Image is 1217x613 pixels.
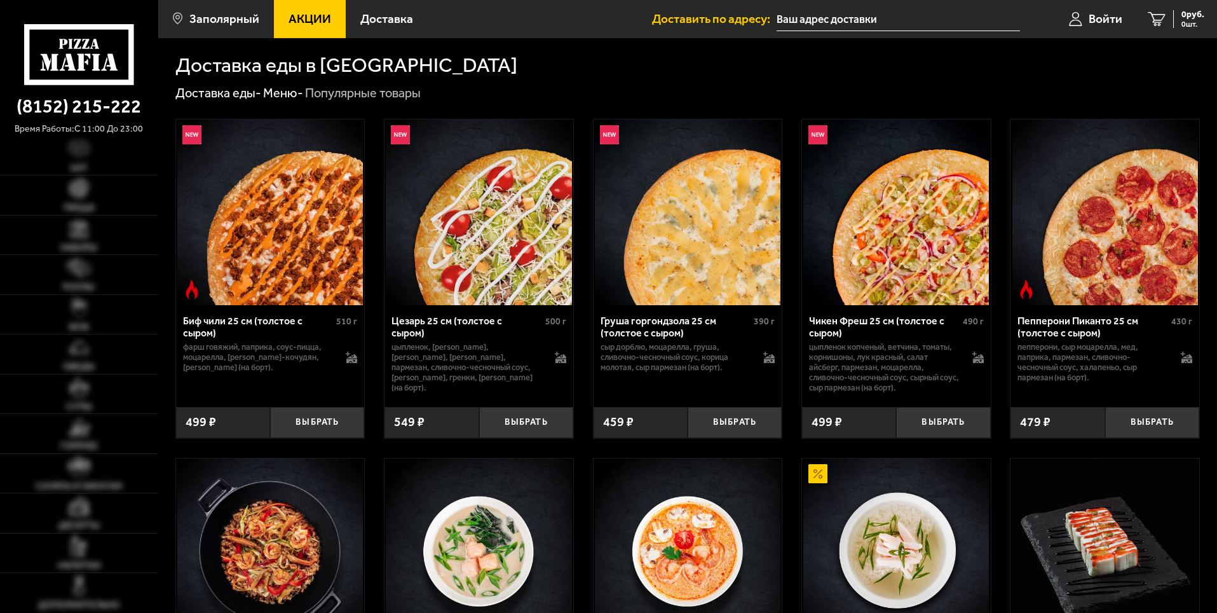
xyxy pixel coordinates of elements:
[183,342,334,373] p: фарш говяжий, паприка, соус-пицца, моцарелла, [PERSON_NAME]-кочудян, [PERSON_NAME] (на борт).
[175,55,517,76] h1: Доставка еды в [GEOGRAPHIC_DATA]
[60,243,97,252] span: Наборы
[688,407,782,438] button: Выбрать
[812,416,842,429] span: 499 ₽
[176,120,365,305] a: НовинкаОстрое блюдоБиф чили 25 см (толстое с сыром)
[1012,120,1198,305] img: Пепперони Пиканто 25 см (толстое с сыром)
[754,316,775,327] span: 390 г
[1181,10,1204,19] span: 0 руб.
[360,13,413,25] span: Доставка
[595,120,780,305] img: Груша горгондзола 25 см (толстое с сыром)
[177,120,363,305] img: Биф чили 25 см (толстое с сыром)
[809,342,960,393] p: цыпленок копченый, ветчина, томаты, корнишоны, лук красный, салат айсберг, пармезан, моцарелла, с...
[896,407,990,438] button: Выбрать
[64,203,95,212] span: Пицца
[38,600,119,609] span: Дополнительно
[1089,13,1122,25] span: Войти
[289,13,331,25] span: Акции
[391,315,542,339] div: Цезарь 25 см (толстое с сыром)
[182,125,201,144] img: Новинка
[305,85,421,102] div: Популярные товары
[601,342,751,373] p: сыр дорблю, моцарелла, груша, сливочно-чесночный соус, корица молотая, сыр пармезан (на борт).
[270,407,364,438] button: Выбрать
[1181,20,1204,28] span: 0 шт.
[336,316,357,327] span: 510 г
[803,120,989,305] img: Чикен Фреш 25 см (толстое с сыром)
[809,315,960,339] div: Чикен Фреш 25 см (толстое с сыром)
[66,402,92,411] span: Супы
[391,125,410,144] img: Новинка
[394,416,425,429] span: 549 ₽
[60,441,98,450] span: Горячее
[601,315,751,339] div: Груша горгондзола 25 см (толстое с сыром)
[63,282,95,291] span: Роллы
[70,163,88,172] span: Хит
[545,316,566,327] span: 500 г
[36,481,122,490] span: Салаты и закуски
[808,464,827,483] img: Акционный
[808,125,827,144] img: Новинка
[1017,280,1036,299] img: Острое блюдо
[175,85,261,100] a: Доставка еды-
[1017,315,1168,339] div: Пепперони Пиканто 25 см (толстое с сыром)
[603,416,634,429] span: 459 ₽
[963,316,984,327] span: 490 г
[384,120,573,305] a: НовинкаЦезарь 25 см (толстое с сыром)
[386,120,571,305] img: Цезарь 25 см (толстое с сыром)
[182,280,201,299] img: Острое блюдо
[189,13,259,25] span: Заполярный
[600,125,619,144] img: Новинка
[777,8,1020,31] input: Ваш адрес доставки
[1010,120,1199,305] a: Острое блюдоПепперони Пиканто 25 см (толстое с сыром)
[594,120,782,305] a: НовинкаГруша горгондзола 25 см (толстое с сыром)
[1020,416,1050,429] span: 479 ₽
[69,322,90,331] span: WOK
[63,362,95,371] span: Обеды
[58,521,100,530] span: Десерты
[263,85,303,100] a: Меню-
[479,407,573,438] button: Выбрать
[652,13,777,25] span: Доставить по адресу:
[183,315,334,339] div: Биф чили 25 см (толстое с сыром)
[1171,316,1192,327] span: 430 г
[186,416,216,429] span: 499 ₽
[1017,342,1168,383] p: пепперони, сыр Моцарелла, мед, паприка, пармезан, сливочно-чесночный соус, халапеньо, сыр пармеза...
[391,342,542,393] p: цыпленок, [PERSON_NAME], [PERSON_NAME], [PERSON_NAME], пармезан, сливочно-чесночный соус, [PERSON...
[802,120,991,305] a: НовинкаЧикен Фреш 25 см (толстое с сыром)
[1105,407,1199,438] button: Выбрать
[58,561,100,570] span: Напитки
